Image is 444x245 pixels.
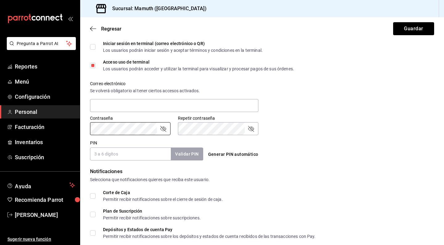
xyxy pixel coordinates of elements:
span: Configuración [15,93,75,101]
span: Menú [15,77,75,86]
div: Corte de Caja [103,190,223,195]
div: Acceso uso de terminal [103,60,294,64]
div: Se volverá obligatorio al tener ciertos accesos activados. [90,88,258,94]
span: Pregunta a Parrot AI [17,40,66,47]
div: Depósitos y Estados de cuenta Pay [103,227,316,232]
button: Regresar [90,26,121,32]
div: Selecciona que notificaciones quieres que reciba este usuario. [90,176,434,183]
span: Personal [15,108,75,116]
div: Los usuarios podrán acceder y utilizar la terminal para visualizar y procesar pagos de sus órdenes. [103,67,294,71]
button: open_drawer_menu [68,16,73,21]
span: Facturación [15,123,75,131]
label: PIN [90,141,97,145]
label: Repetir contraseña [178,116,258,120]
span: Reportes [15,62,75,71]
div: Los usuarios podrán iniciar sesión y aceptar términos y condiciones en la terminal. [103,48,263,52]
button: Pregunta a Parrot AI [7,37,76,50]
button: passwordField [159,125,167,132]
div: Permitir recibir notificaciones sobre los depósitos y estados de cuenta recibidos de las transacc... [103,234,316,239]
div: Notificaciones [90,168,434,175]
span: Sugerir nueva función [7,236,75,243]
span: Suscripción [15,153,75,161]
button: Guardar [393,22,434,35]
span: Recomienda Parrot [15,196,75,204]
label: Contraseña [90,116,171,120]
input: 3 a 6 dígitos [90,147,171,160]
span: Inventarios [15,138,75,146]
span: Regresar [101,26,121,32]
div: Permitir recibir notificaciones sobre el cierre de sesión de caja. [103,197,223,201]
span: [PERSON_NAME] [15,211,75,219]
button: passwordField [247,125,255,132]
div: Plan de Suscripción [103,209,201,213]
label: Correo electrónico [90,81,258,86]
h3: Sucursal: Mamuth ([GEOGRAPHIC_DATA]) [107,5,207,12]
span: Ayuda [15,181,67,189]
div: Permitir recibir notificaciones sobre suscripciones. [103,216,201,220]
a: Pregunta a Parrot AI [4,45,76,51]
div: Iniciar sesión en terminal (correo electrónico o QR) [103,41,263,46]
button: Generar PIN automático [206,149,261,160]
